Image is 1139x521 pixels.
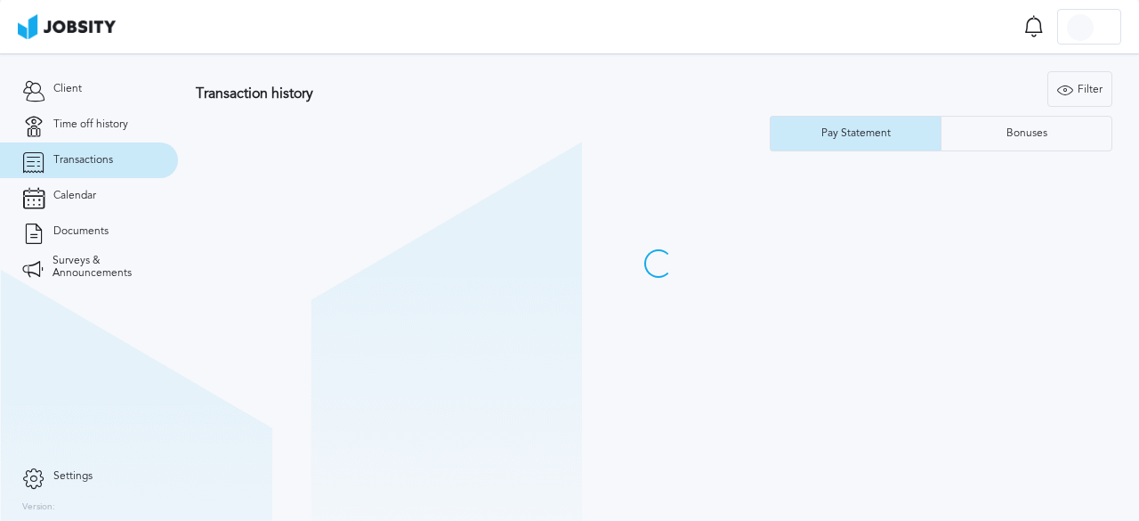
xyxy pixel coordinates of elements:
button: Bonuses [941,116,1112,151]
span: Surveys & Announcements [53,255,156,280]
h3: Transaction history [196,85,696,102]
img: ab4bad089aa723f57921c736e9817d99.png [18,14,116,39]
span: Time off history [53,118,128,131]
span: Settings [53,470,93,483]
span: Transactions [53,154,113,167]
div: Bonuses [998,127,1056,140]
div: Filter [1048,72,1111,108]
button: Pay Statement [770,116,941,151]
div: Pay Statement [812,127,900,140]
span: Calendar [53,190,96,202]
label: Version: [22,502,55,513]
span: Client [53,83,82,95]
span: Documents [53,225,109,238]
button: Filter [1047,71,1112,107]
